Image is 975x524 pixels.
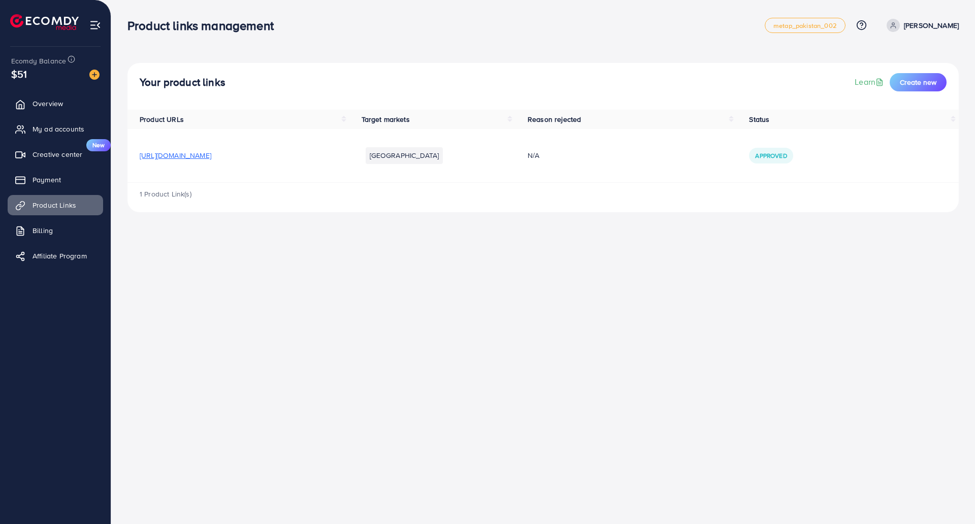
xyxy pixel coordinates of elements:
span: N/A [528,150,539,160]
iframe: Chat [932,478,967,516]
img: logo [10,14,79,30]
span: Affiliate Program [32,251,87,261]
span: $51 [11,67,27,81]
a: Learn [855,76,886,88]
span: Create new [900,77,936,87]
span: Payment [32,175,61,185]
a: Billing [8,220,103,241]
a: Affiliate Program [8,246,103,266]
span: Product Links [32,200,76,210]
span: Status [749,114,769,124]
img: menu [89,19,101,31]
a: My ad accounts [8,119,103,139]
span: Ecomdy Balance [11,56,66,66]
span: Product URLs [140,114,184,124]
li: [GEOGRAPHIC_DATA] [366,147,443,163]
span: Approved [755,151,787,160]
a: Payment [8,170,103,190]
a: Product Links [8,195,103,215]
span: Overview [32,99,63,109]
span: Target markets [362,114,410,124]
img: image [89,70,100,80]
a: Overview [8,93,103,114]
span: metap_pakistan_002 [773,22,837,29]
span: [URL][DOMAIN_NAME] [140,150,211,160]
span: 1 Product Link(s) [140,189,191,199]
h3: Product links management [127,18,282,33]
span: New [86,139,111,151]
a: metap_pakistan_002 [765,18,846,33]
p: [PERSON_NAME] [904,19,959,31]
span: Reason rejected [528,114,581,124]
a: [PERSON_NAME] [883,19,959,32]
a: Creative centerNew [8,144,103,165]
span: Creative center [32,149,82,159]
button: Create new [890,73,947,91]
span: Billing [32,225,53,236]
span: My ad accounts [32,124,84,134]
h4: Your product links [140,76,225,89]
